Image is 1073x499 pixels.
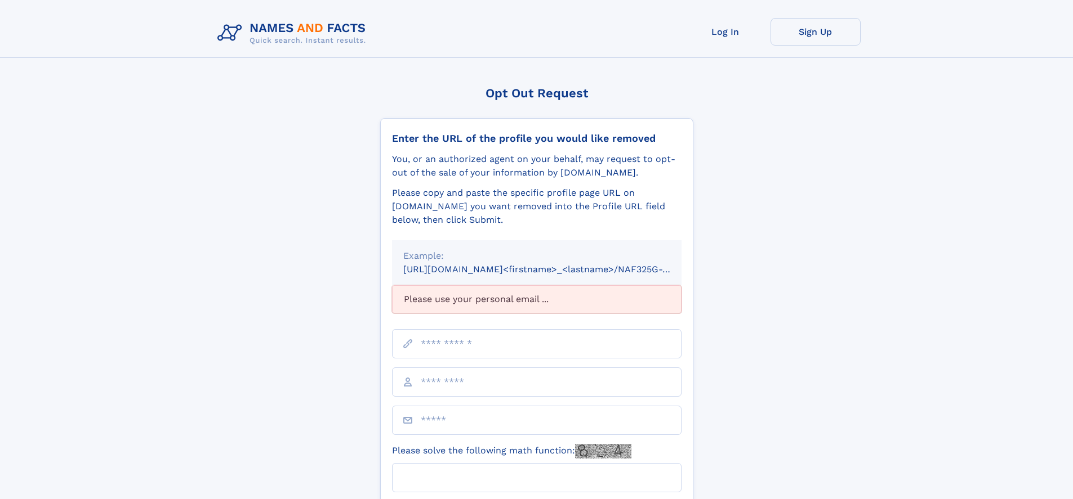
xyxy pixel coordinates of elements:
a: Log In [680,18,771,46]
small: [URL][DOMAIN_NAME]<firstname>_<lastname>/NAF325G-xxxxxxxx [403,264,703,275]
div: Opt Out Request [380,86,693,100]
div: Please copy and paste the specific profile page URL on [DOMAIN_NAME] you want removed into the Pr... [392,186,682,227]
a: Sign Up [771,18,861,46]
div: Please use your personal email ... [392,285,682,313]
label: Please solve the following math function: [392,444,631,458]
div: Example: [403,249,670,263]
img: Logo Names and Facts [213,18,375,48]
div: You, or an authorized agent on your behalf, may request to opt-out of the sale of your informatio... [392,152,682,179]
div: Enter the URL of the profile you would like removed [392,132,682,145]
